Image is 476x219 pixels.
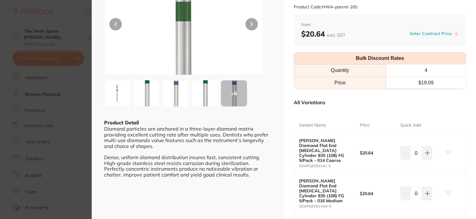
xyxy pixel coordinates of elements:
[135,63,158,123] img: Zw
[301,22,459,28] span: from
[294,52,466,65] th: Bulk Discount Rates
[294,99,325,105] p: All Variations
[194,63,216,123] img: b2Fyc2VfNS5wbmc
[386,65,466,77] th: 4
[294,77,386,89] td: Price
[360,122,370,128] p: Price
[454,31,459,36] label: i
[221,80,247,106] div: + 6
[294,4,357,10] small: Product Code: HWA-parent-165
[299,122,326,128] p: Variant Name
[294,65,386,77] th: Quantity
[360,191,396,196] b: $20.64
[104,119,139,126] b: Product Detail
[400,122,421,128] p: Quick Add
[104,126,271,183] div: Diamond particles are anchored in a three-layer diamond matrix providing excellent cutting rate a...
[106,82,129,105] img: ejZmaG4ucG5n
[299,178,354,203] b: [PERSON_NAME] Diamond Flat End [MEDICAL_DATA] Cylinder 835 (108) FG 5/Pack - 016 Medium
[301,29,345,38] b: $20.64
[327,32,345,38] span: excl. GST
[386,77,466,89] td: $ 19.09
[299,138,354,163] b: [PERSON_NAME] Diamond Flat End [MEDICAL_DATA] Cylinder 835 (108) FG 5/Pack - 014 Coarse
[360,150,396,155] b: $20.64
[299,204,360,208] small: SSWFG835016M-5
[299,164,360,168] small: SSWFG835014C-5
[165,64,187,123] img: Zw
[408,31,454,37] button: Enter Contract Price
[221,80,247,107] button: +6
